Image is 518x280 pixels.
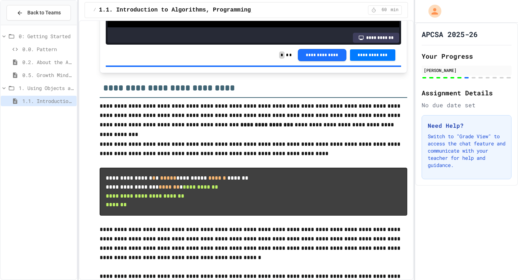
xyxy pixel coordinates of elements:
span: / [94,7,96,13]
div: [PERSON_NAME] [424,67,509,73]
p: Switch to "Grade View" to access the chat feature and communicate with your teacher for help and ... [428,133,505,169]
span: Back to Teams [27,9,61,17]
span: 0.0. Pattern [22,45,74,53]
span: 60 [378,7,390,13]
h2: Your Progress [422,51,512,61]
span: 0: Getting Started [19,32,74,40]
span: 1.1. Introduction to Algorithms, Programming, and Compilers [99,6,303,14]
span: 0.2. About the AP CSA Exam [22,58,74,66]
h3: Need Help? [428,121,505,130]
span: 0.5. Growth Mindset [22,71,74,79]
h2: Assignment Details [422,88,512,98]
span: 1. Using Objects and Methods [19,84,74,92]
span: 1.1. Introduction to Algorithms, Programming, and Compilers [22,97,74,105]
button: Back to Teams [6,5,71,21]
div: No due date set [422,101,512,109]
h1: APCSA 2025-26 [422,29,478,39]
div: My Account [421,3,443,19]
span: min [391,7,399,13]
